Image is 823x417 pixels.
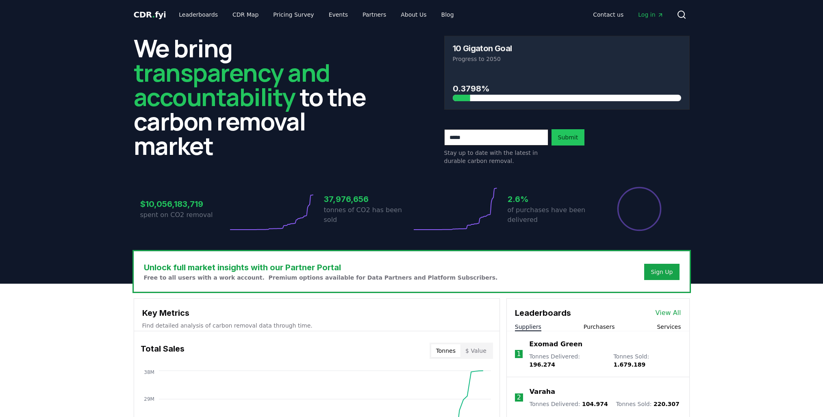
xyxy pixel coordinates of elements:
h3: 0.3798% [453,83,681,95]
h2: We bring to the carbon removal market [134,36,379,158]
span: CDR fyi [134,10,166,20]
p: Stay up to date with the latest in durable carbon removal. [444,149,548,165]
h3: Leaderboards [515,307,571,319]
p: Tonnes Sold : [616,400,680,408]
button: Services [657,323,681,331]
tspan: 29M [144,396,154,402]
a: CDR.fyi [134,9,166,20]
p: 2 [517,393,521,402]
a: Contact us [586,7,630,22]
p: tonnes of CO2 has been sold [324,205,412,225]
a: Events [322,7,354,22]
a: Pricing Survey [267,7,320,22]
span: 104.974 [582,401,608,407]
a: Log in [632,7,670,22]
button: Tonnes [431,344,460,357]
p: Progress to 2050 [453,55,681,63]
p: of purchases have been delivered [508,205,595,225]
a: View All [656,308,681,318]
button: $ Value [460,344,491,357]
p: Tonnes Delivered : [529,352,605,369]
a: Exomad Green [529,339,582,349]
p: Tonnes Delivered : [530,400,608,408]
h3: Unlock full market insights with our Partner Portal [144,261,498,274]
span: transparency and accountability [134,56,330,113]
p: Find detailed analysis of carbon removal data through time. [142,321,491,330]
a: Partners [356,7,393,22]
span: . [152,10,155,20]
p: Tonnes Sold : [613,352,681,369]
a: Leaderboards [172,7,224,22]
a: CDR Map [226,7,265,22]
nav: Main [586,7,670,22]
div: Percentage of sales delivered [617,186,662,232]
span: 220.307 [654,401,680,407]
p: spent on CO2 removal [140,210,228,220]
h3: 37,976,656 [324,193,412,205]
button: Sign Up [644,264,679,280]
span: 196.274 [529,361,555,368]
a: Sign Up [651,268,673,276]
h3: 2.6% [508,193,595,205]
span: Log in [638,11,663,19]
a: Varaha [530,387,555,397]
p: Free to all users with a work account. Premium options available for Data Partners and Platform S... [144,274,498,282]
button: Suppliers [515,323,541,331]
p: 1 [517,349,521,359]
button: Submit [552,129,585,146]
a: About Us [394,7,433,22]
button: Purchasers [584,323,615,331]
h3: Key Metrics [142,307,491,319]
h3: Total Sales [141,343,185,359]
h3: 10 Gigaton Goal [453,44,512,52]
a: Blog [435,7,460,22]
span: 1.679.189 [613,361,645,368]
h3: $10,056,183,719 [140,198,228,210]
nav: Main [172,7,460,22]
tspan: 38M [144,369,154,375]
